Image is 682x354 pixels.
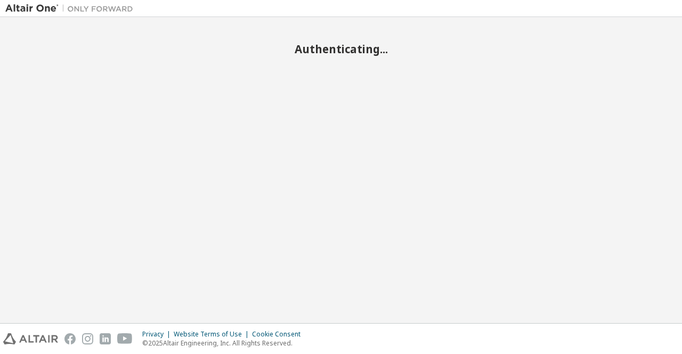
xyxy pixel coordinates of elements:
div: Website Terms of Use [174,330,252,339]
img: instagram.svg [82,333,93,344]
img: facebook.svg [64,333,76,344]
div: Privacy [142,330,174,339]
img: altair_logo.svg [3,333,58,344]
h2: Authenticating... [5,42,677,56]
img: linkedin.svg [100,333,111,344]
div: Cookie Consent [252,330,307,339]
img: youtube.svg [117,333,133,344]
p: © 2025 Altair Engineering, Inc. All Rights Reserved. [142,339,307,348]
img: Altair One [5,3,139,14]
